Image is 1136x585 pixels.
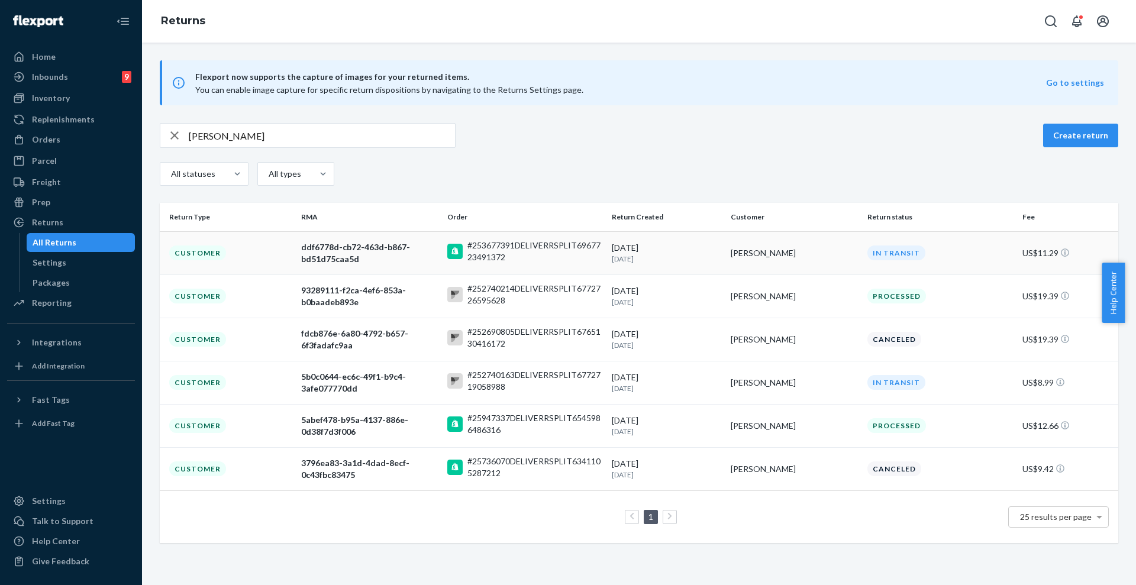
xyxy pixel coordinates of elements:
[612,470,721,480] p: [DATE]
[32,92,70,104] div: Inventory
[867,418,926,433] div: Processed
[612,297,721,307] p: [DATE]
[612,285,721,307] div: [DATE]
[301,328,438,351] div: fdcb876e-6a80-4792-b657-6f3fadafc9aa
[32,114,95,125] div: Replenishments
[612,383,721,393] p: [DATE]
[1065,9,1089,33] button: Open notifications
[301,285,438,308] div: 93289111-f2ca-4ef6-853a-b0baadeb893e
[612,242,721,264] div: [DATE]
[32,394,70,406] div: Fast Tags
[731,290,858,302] div: [PERSON_NAME]
[7,151,135,170] a: Parcel
[731,463,858,475] div: [PERSON_NAME]
[7,293,135,312] a: Reporting
[1102,263,1125,323] button: Help Center
[731,420,858,432] div: [PERSON_NAME]
[1018,318,1118,361] td: US$19.39
[1018,231,1118,274] td: US$11.29
[7,512,135,531] a: Talk to Support
[169,375,226,390] div: Customer
[27,233,135,252] a: All Returns
[32,515,93,527] div: Talk to Support
[467,455,602,479] div: #25736070DELIVERRSPLIT6341105287212
[1039,9,1063,33] button: Open Search Box
[32,535,80,547] div: Help Center
[612,458,721,480] div: [DATE]
[1018,404,1118,447] td: US$12.66
[612,254,721,264] p: [DATE]
[189,124,455,147] input: Search returns by rma, id, tracking number
[7,357,135,376] a: Add Integration
[7,89,135,108] a: Inventory
[731,377,858,389] div: [PERSON_NAME]
[160,203,296,231] th: Return Type
[867,245,925,260] div: In Transit
[161,14,205,27] a: Returns
[13,15,63,27] img: Flexport logo
[646,512,656,522] a: Page 1 is your current page
[1020,512,1092,522] span: 25 results per page
[27,273,135,292] a: Packages
[32,297,72,309] div: Reporting
[7,414,135,433] a: Add Fast Tag
[612,426,721,437] p: [DATE]
[7,492,135,510] a: Settings
[32,495,66,507] div: Settings
[169,245,226,260] div: Customer
[467,326,602,350] div: #252690805DELIVERRSPLIT6765130416172
[7,333,135,352] button: Integrations
[612,371,721,393] div: [DATE]
[33,257,66,269] div: Settings
[7,110,135,129] a: Replenishments
[296,203,443,231] th: RMA
[32,418,75,428] div: Add Fast Tag
[32,176,61,188] div: Freight
[7,130,135,149] a: Orders
[27,253,135,272] a: Settings
[195,85,583,95] span: You can enable image capture for specific return dispositions by navigating to the Returns Settin...
[269,168,299,180] div: All types
[1018,203,1118,231] th: Fee
[7,552,135,571] button: Give Feedback
[467,283,602,306] div: #252740214DELIVERRSPLIT6772726595628
[7,67,135,86] a: Inbounds9
[32,337,82,348] div: Integrations
[169,332,226,347] div: Customer
[169,461,226,476] div: Customer
[122,71,131,83] div: 9
[612,328,721,350] div: [DATE]
[612,415,721,437] div: [DATE]
[32,361,85,371] div: Add Integration
[867,289,926,303] div: Processed
[612,340,721,350] p: [DATE]
[32,155,57,167] div: Parcel
[301,371,438,395] div: 5b0c0644-ec6c-49f1-b9c4-3afe077770dd
[867,461,921,476] div: Canceled
[443,203,607,231] th: Order
[467,369,602,393] div: #252740163DELIVERRSPLIT6772719058988
[169,289,226,303] div: Customer
[301,241,438,265] div: ddf6778d-cb72-463d-b867-bd51d75caa5d
[32,216,63,228] div: Returns
[731,247,858,259] div: [PERSON_NAME]
[195,70,1046,84] span: Flexport now supports the capture of images for your returned items.
[32,51,56,63] div: Home
[171,168,214,180] div: All statuses
[467,412,602,436] div: #25947337DELIVERRSPLIT6545986486316
[867,375,925,390] div: In Transit
[151,4,215,38] ol: breadcrumbs
[7,390,135,409] button: Fast Tags
[32,555,89,567] div: Give Feedback
[863,203,1018,231] th: Return status
[301,457,438,481] div: 3796ea83-3a1d-4dad-8ecf-0c43fbc83475
[7,213,135,232] a: Returns
[32,196,50,208] div: Prep
[301,414,438,438] div: 5abef478-b95a-4137-886e-0d38f7d3f006
[169,418,226,433] div: Customer
[7,173,135,192] a: Freight
[33,277,70,289] div: Packages
[33,237,76,248] div: All Returns
[607,203,726,231] th: Return Created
